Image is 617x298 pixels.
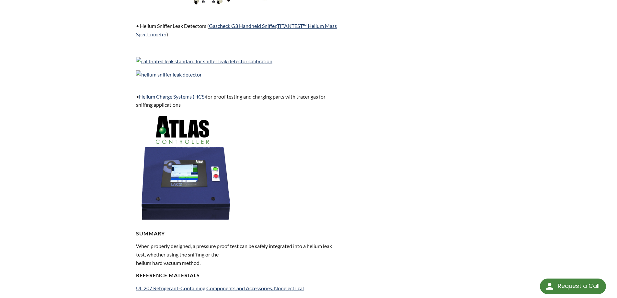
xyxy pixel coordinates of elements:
a: UL 207 Refrigerant-Containing Components and Accessories, Nonelectrical [136,285,304,291]
a: Gascheck G3 Handheld Sniffer [209,23,276,29]
img: round button [544,281,555,292]
div: Request a Call [558,279,600,293]
a: Helium Charge Systems (HCS) [139,93,206,100]
div: Request a Call [540,279,606,294]
h4: Reference Materials [136,272,340,279]
img: helium sniffer leak detector [136,70,202,79]
img: calibrated leak standard for sniffer leak detector calibration [136,57,272,66]
img: atlaswithlogo.jpg [136,114,233,223]
p: • Helium Sniffer Leak Detectors ( , ) [136,13,340,38]
p: When properly designed, a pressure proof test can be safely integrated into a helium leak test, w... [136,242,340,267]
a: TITANTEST™ Helium Mass Spectrometer [136,23,337,37]
h4: Summary [136,230,340,237]
p: • for proof testing and charging parts with tracer gas for sniffing applications [136,84,340,109]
